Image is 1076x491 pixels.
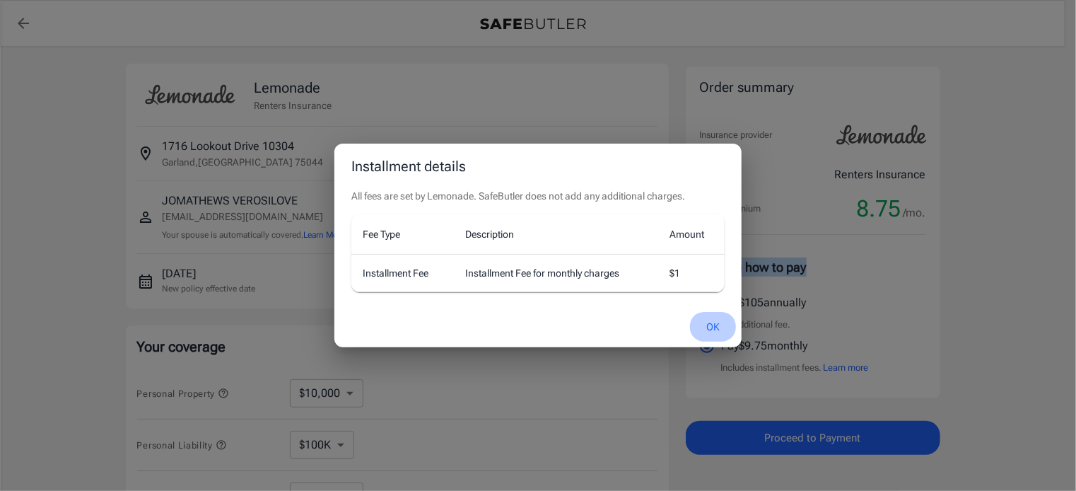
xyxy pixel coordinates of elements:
td: Installment Fee for monthly charges [454,254,658,291]
th: Fee Type [351,214,454,255]
td: Installment Fee [351,254,454,291]
td: $1 [658,254,725,291]
button: OK [690,312,736,342]
th: Description [454,214,658,255]
h2: Installment details [334,144,742,189]
p: All fees are set by Lemonade. SafeButler does not add any additional charges. [351,189,725,203]
th: Amount [658,214,725,255]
